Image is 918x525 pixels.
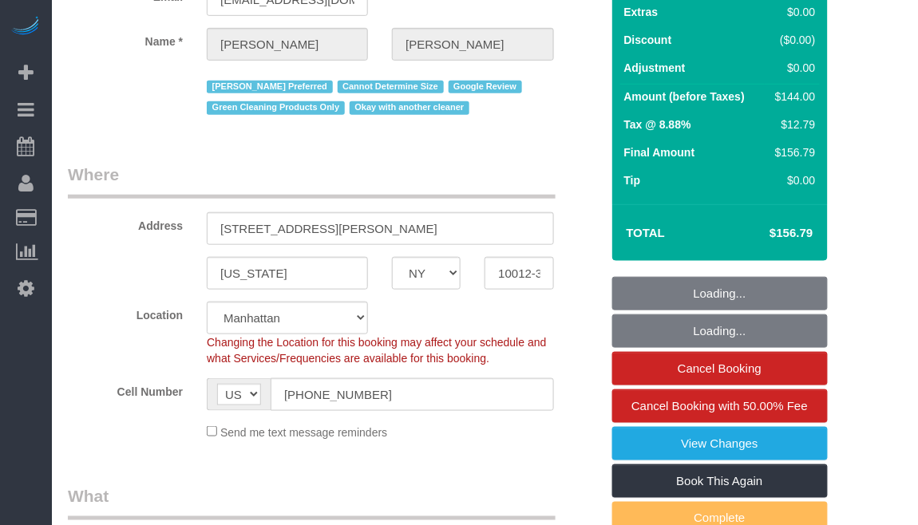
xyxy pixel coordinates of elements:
span: Green Cleaning Products Only [207,101,345,114]
span: [PERSON_NAME] Preferred [207,81,332,93]
label: Extras [624,4,659,20]
label: Final Amount [624,144,695,160]
div: $144.00 [769,89,815,105]
div: $0.00 [769,172,815,188]
div: $12.79 [769,116,815,132]
a: View Changes [612,427,828,460]
label: Location [56,302,195,323]
label: Cell Number [56,378,195,400]
label: Discount [624,32,672,48]
span: Okay with another cleaner [350,101,469,114]
input: Zip Code [485,257,553,290]
div: ($0.00) [769,32,815,48]
label: Name * [56,28,195,49]
label: Amount (before Taxes) [624,89,745,105]
a: Cancel Booking with 50.00% Fee [612,389,828,423]
span: Cannot Determine Size [338,81,444,93]
span: Cancel Booking with 50.00% Fee [631,399,808,412]
input: Last Name [392,28,553,61]
label: Adjustment [624,60,686,76]
label: Tip [624,172,641,188]
a: Cancel Booking [612,352,828,385]
h4: $156.79 [722,227,813,240]
input: City [207,257,368,290]
div: $0.00 [769,4,815,20]
a: Book This Again [612,464,828,498]
input: Cell Number [271,378,553,411]
img: Automaid Logo [10,16,42,38]
legend: What [68,484,556,520]
span: Send me text message reminders [220,426,387,439]
span: Changing the Location for this booking may affect your schedule and what Services/Frequencies are... [207,336,546,365]
label: Tax @ 8.88% [624,116,691,132]
input: First Name [207,28,368,61]
span: Google Review [449,81,522,93]
legend: Where [68,163,556,199]
div: $156.79 [769,144,815,160]
div: $0.00 [769,60,815,76]
label: Address [56,212,195,234]
strong: Total [627,226,666,239]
